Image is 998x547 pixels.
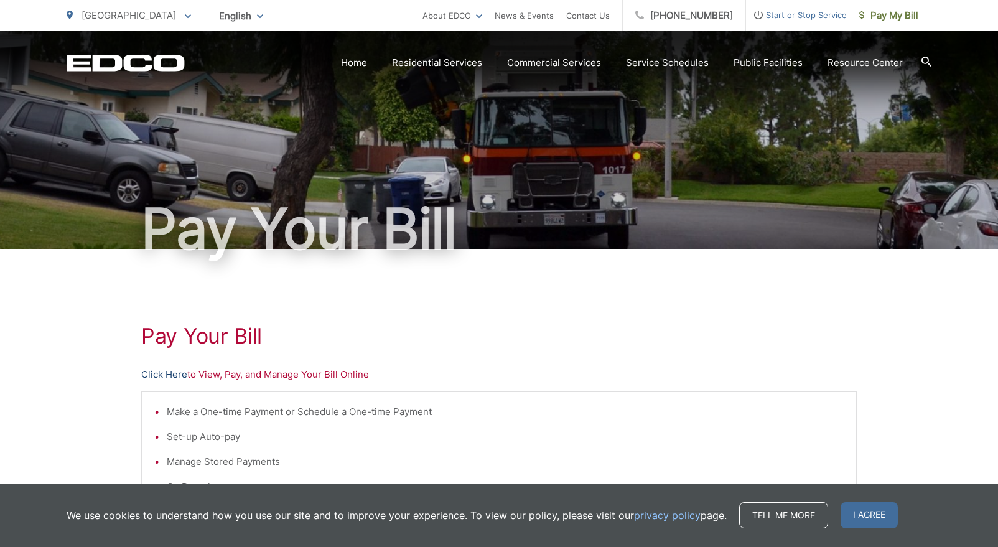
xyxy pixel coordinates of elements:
[210,5,273,27] span: English
[167,429,844,444] li: Set-up Auto-pay
[422,8,482,23] a: About EDCO
[67,508,727,523] p: We use cookies to understand how you use our site and to improve your experience. To view our pol...
[141,324,857,348] h1: Pay Your Bill
[167,479,844,494] li: Go Paperless
[67,198,931,260] h1: Pay Your Bill
[141,367,187,382] a: Click Here
[828,55,903,70] a: Resource Center
[67,54,185,72] a: EDCD logo. Return to the homepage.
[141,367,857,382] p: to View, Pay, and Manage Your Bill Online
[739,502,828,528] a: Tell me more
[392,55,482,70] a: Residential Services
[167,454,844,469] li: Manage Stored Payments
[841,502,898,528] span: I agree
[859,8,918,23] span: Pay My Bill
[626,55,709,70] a: Service Schedules
[634,508,701,523] a: privacy policy
[341,55,367,70] a: Home
[566,8,610,23] a: Contact Us
[495,8,554,23] a: News & Events
[82,9,176,21] span: [GEOGRAPHIC_DATA]
[167,404,844,419] li: Make a One-time Payment or Schedule a One-time Payment
[507,55,601,70] a: Commercial Services
[734,55,803,70] a: Public Facilities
